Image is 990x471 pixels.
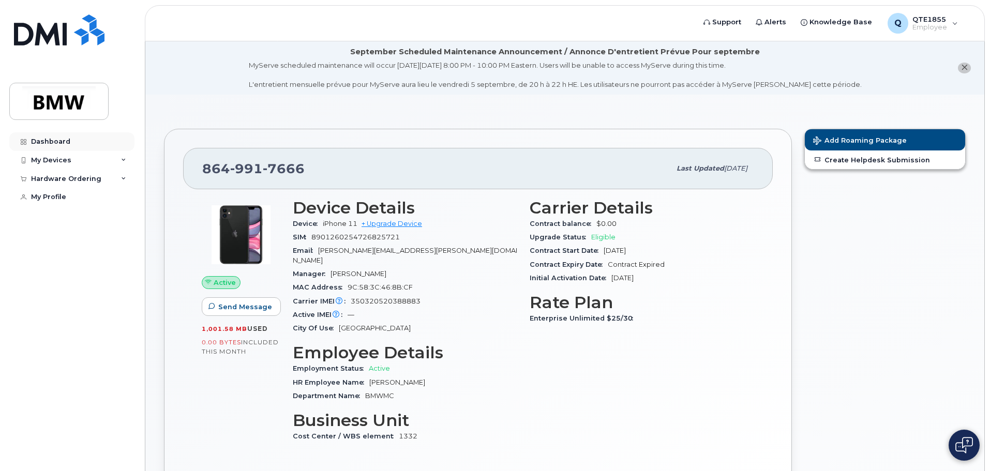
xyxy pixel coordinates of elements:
[530,247,604,254] span: Contract Start Date
[293,233,311,241] span: SIM
[611,274,634,282] span: [DATE]
[263,161,305,176] span: 7666
[218,302,272,312] span: Send Message
[293,283,348,291] span: MAC Address
[724,164,747,172] span: [DATE]
[813,136,907,146] span: Add Roaming Package
[955,437,973,453] img: Open chat
[202,339,241,346] span: 0.00 Bytes
[350,47,760,57] div: September Scheduled Maintenance Announcement / Annonce D'entretient Prévue Pour septembre
[369,364,390,372] span: Active
[202,338,279,355] span: included this month
[293,343,517,362] h3: Employee Details
[293,311,348,318] span: Active IMEI
[365,392,394,400] span: BMWMC
[293,247,517,264] span: [PERSON_NAME][EMAIL_ADDRESS][PERSON_NAME][DOMAIN_NAME]
[530,293,754,312] h3: Rate Plan
[351,297,421,305] span: 350320520388883
[210,204,272,266] img: iPhone_11.jpg
[214,278,236,287] span: Active
[591,233,616,241] span: Eligible
[530,261,608,268] span: Contract Expiry Date
[348,311,354,318] span: —
[604,247,626,254] span: [DATE]
[339,324,411,332] span: [GEOGRAPHIC_DATA]
[293,411,517,430] h3: Business Unit
[530,220,596,227] span: Contract balance
[293,199,517,217] h3: Device Details
[247,325,268,332] span: used
[249,60,862,89] div: MyServe scheduled maintenance will occur [DATE][DATE] 8:00 PM - 10:00 PM Eastern. Users will be u...
[677,164,724,172] span: Last updated
[805,129,965,150] button: Add Roaming Package
[369,378,425,386] span: [PERSON_NAME]
[293,324,339,332] span: City Of Use
[293,270,331,278] span: Manager
[293,297,351,305] span: Carrier IMEI
[202,161,305,176] span: 864
[348,283,413,291] span: 9C:58:3C:46:8B:CF
[530,199,754,217] h3: Carrier Details
[311,233,400,241] span: 8901260254726825721
[530,274,611,282] span: Initial Activation Date
[230,161,263,176] span: 991
[805,150,965,169] a: Create Helpdesk Submission
[293,432,399,440] span: Cost Center / WBS element
[596,220,617,227] span: $0.00
[958,63,971,73] button: close notification
[399,432,417,440] span: 1332
[362,220,422,227] a: + Upgrade Device
[293,378,369,386] span: HR Employee Name
[331,270,386,278] span: [PERSON_NAME]
[608,261,665,268] span: Contract Expired
[293,247,318,254] span: Email
[323,220,357,227] span: iPhone 11
[293,392,365,400] span: Department Name
[293,220,323,227] span: Device
[530,314,638,322] span: Enterprise Unlimited $25/30
[293,364,369,372] span: Employment Status
[530,233,591,241] span: Upgrade Status
[202,325,247,332] span: 1,001.58 MB
[202,297,281,316] button: Send Message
